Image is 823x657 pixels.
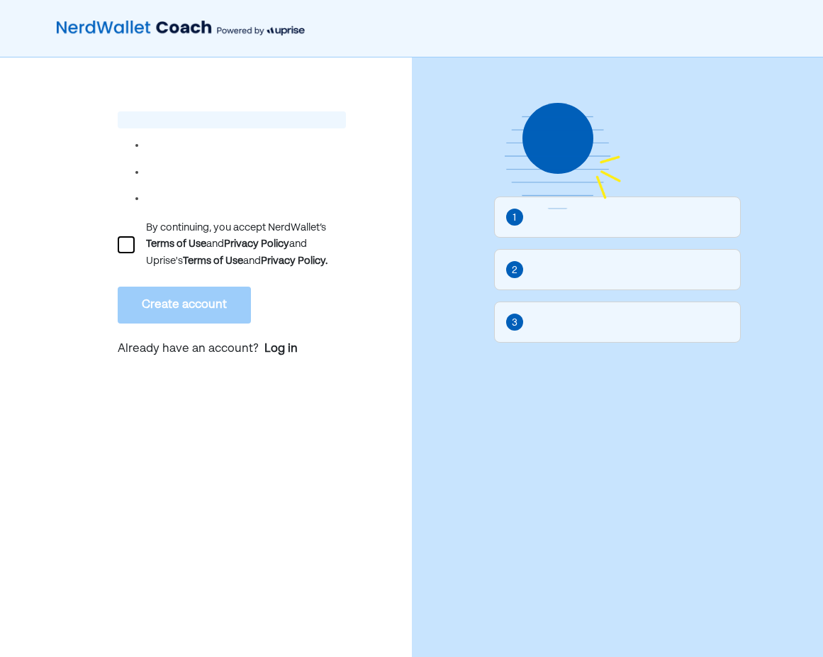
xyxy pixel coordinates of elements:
[183,253,243,270] div: Terms of Use
[261,253,327,270] div: Privacy Policy.
[512,315,517,331] div: 3
[146,236,206,253] div: Terms of Use
[118,341,346,359] p: Already have an account?
[118,287,251,324] button: Create account
[224,236,289,253] div: Privacy Policy
[264,341,298,358] a: Log in
[512,263,517,278] div: 2
[146,220,346,270] div: By continuing, you accept NerdWallet’s and and Uprise's and
[513,210,516,226] div: 1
